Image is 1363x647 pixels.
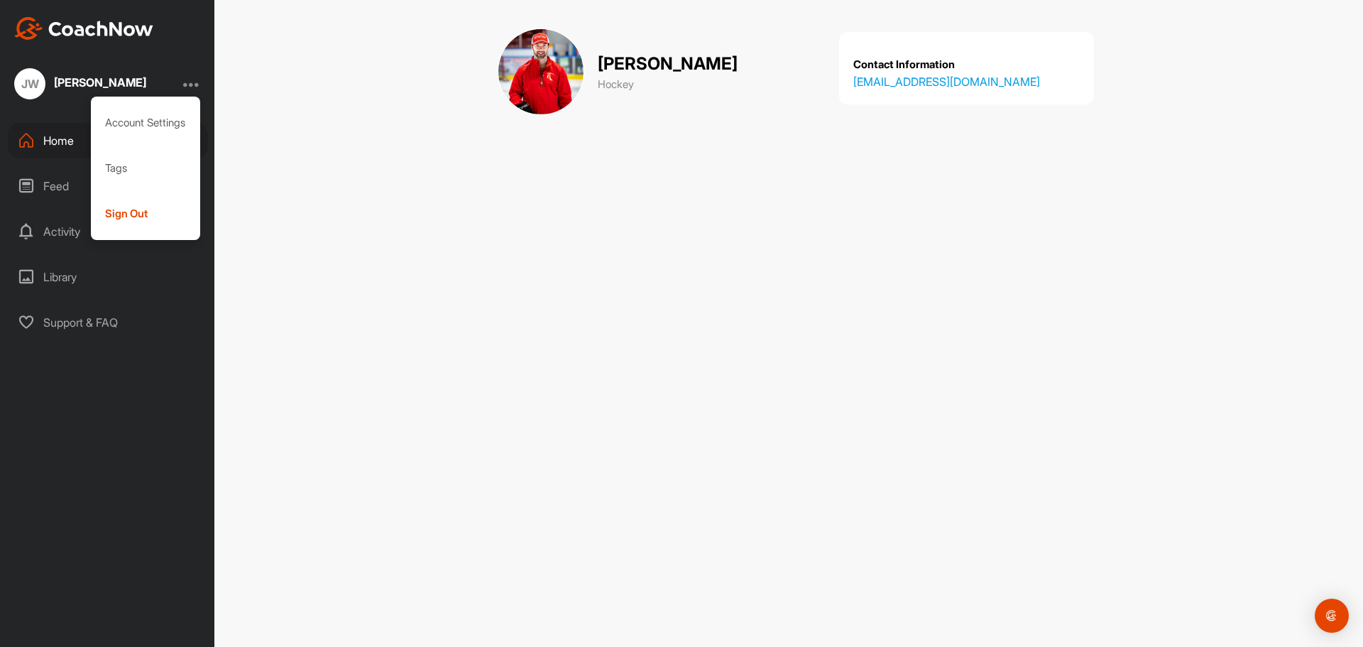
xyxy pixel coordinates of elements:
div: Open Intercom Messenger [1315,599,1349,633]
img: CoachNow [14,17,153,40]
div: Account Settings [91,100,201,146]
p: Hockey [598,77,738,93]
div: [PERSON_NAME] [54,77,146,88]
img: cover [498,28,584,115]
p: Contact Information [853,57,1080,73]
a: [EMAIL_ADDRESS][DOMAIN_NAME] [853,73,1080,90]
div: Sign Out [91,191,201,236]
div: Feed [8,168,208,204]
div: Tags [91,146,201,191]
div: JW [14,68,45,99]
div: Support & FAQ [8,305,208,340]
div: Home [8,123,208,158]
div: Library [8,259,208,295]
div: Activity [8,214,208,249]
p: [PERSON_NAME] [598,51,738,77]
